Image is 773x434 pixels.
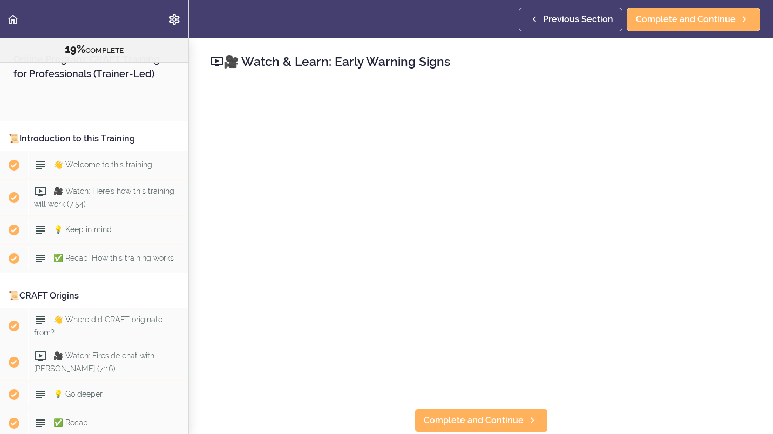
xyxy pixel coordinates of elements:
[34,187,174,208] span: 🎥 Watch: Here's how this training will work (7:54)
[65,43,85,56] span: 19%
[627,8,760,31] a: Complete and Continue
[636,13,736,26] span: Complete and Continue
[34,315,162,336] span: 👋 Where did CRAFT originate from?
[211,87,751,391] iframe: Video Player
[424,414,524,427] span: Complete and Continue
[6,13,19,26] svg: Back to course curriculum
[53,418,88,427] span: ✅ Recap
[53,254,174,262] span: ✅ Recap: How this training works
[34,351,154,372] span: 🎥 Watch: Fireside chat with [PERSON_NAME] (7:16)
[211,52,751,71] h2: 🎥 Watch & Learn: Early Warning Signs
[53,160,154,169] span: 👋 Welcome to this training!
[13,43,175,57] div: COMPLETE
[168,13,181,26] svg: Settings Menu
[543,13,613,26] span: Previous Section
[519,8,622,31] a: Previous Section
[53,225,112,234] span: 💡 Keep in mind
[53,390,103,398] span: 💡 Go deeper
[415,409,548,432] a: Complete and Continue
